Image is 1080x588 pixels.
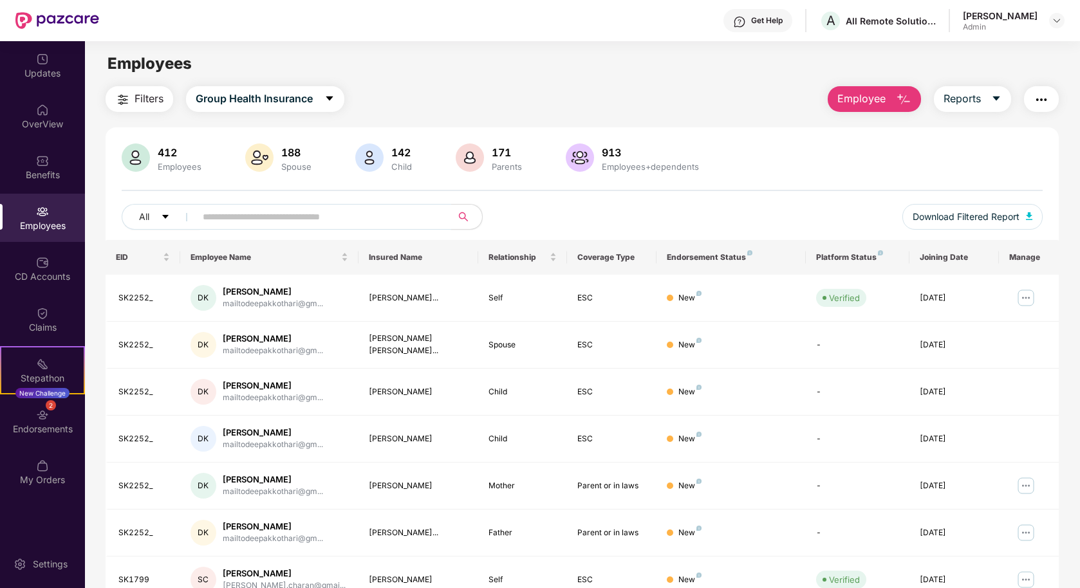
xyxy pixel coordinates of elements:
span: caret-down [324,93,335,105]
span: Reports [944,91,981,107]
img: svg+xml;base64,PHN2ZyB4bWxucz0iaHR0cDovL3d3dy53My5vcmcvMjAwMC9zdmciIHhtbG5zOnhsaW5rPSJodHRwOi8vd3... [1026,212,1032,220]
div: [DATE] [920,433,989,445]
div: [PERSON_NAME] [223,380,323,392]
img: svg+xml;base64,PHN2ZyB4bWxucz0iaHR0cDovL3d3dy53My5vcmcvMjAwMC9zdmciIHhtbG5zOnhsaW5rPSJodHRwOi8vd3... [456,143,484,172]
button: Reportscaret-down [934,86,1011,112]
div: [PERSON_NAME] [223,473,323,486]
div: SK2252_ [118,527,170,539]
img: svg+xml;base64,PHN2ZyB4bWxucz0iaHR0cDovL3d3dy53My5vcmcvMjAwMC9zdmciIHhtbG5zOnhsaW5rPSJodHRwOi8vd3... [355,143,384,172]
div: [DATE] [920,527,989,539]
img: svg+xml;base64,PHN2ZyB4bWxucz0iaHR0cDovL3d3dy53My5vcmcvMjAwMC9zdmciIHdpZHRoPSI4IiBoZWlnaHQ9IjgiIH... [747,250,752,255]
th: Insured Name [358,240,478,275]
div: New [678,574,702,586]
img: svg+xml;base64,PHN2ZyBpZD0iRHJvcGRvd24tMzJ4MzIiIHhtbG5zPSJodHRwOi8vd3d3LnczLm9yZy8yMDAwL3N2ZyIgd2... [1052,15,1062,26]
button: Allcaret-down [122,204,200,230]
div: DK [191,426,216,452]
div: [PERSON_NAME] [369,574,467,586]
div: mailtodeepakkothari@gm... [223,486,323,498]
div: [DATE] [920,574,989,586]
div: Settings [29,558,71,571]
td: - [806,369,910,416]
div: Spouse [279,161,314,172]
div: Child [489,433,557,445]
span: Relationship [489,252,548,262]
div: ESC [577,574,646,586]
div: ESC [577,339,646,351]
img: svg+xml;base64,PHN2ZyB4bWxucz0iaHR0cDovL3d3dy53My5vcmcvMjAwMC9zdmciIHdpZHRoPSIyMSIgaGVpZ2h0PSIyMC... [36,358,49,371]
div: [DATE] [920,386,989,398]
span: Employees [107,54,192,73]
div: 188 [279,146,314,159]
div: Father [489,527,557,539]
img: manageButton [1016,288,1036,308]
div: mailtodeepakkothari@gm... [223,533,323,545]
div: Self [489,574,557,586]
div: Verified [829,573,860,586]
div: ESC [577,386,646,398]
img: svg+xml;base64,PHN2ZyBpZD0iRW5kb3JzZW1lbnRzIiB4bWxucz0iaHR0cDovL3d3dy53My5vcmcvMjAwMC9zdmciIHdpZH... [36,409,49,421]
span: A [826,13,835,28]
span: Employee Name [191,252,339,262]
div: [PERSON_NAME] [369,433,467,445]
img: manageButton [1016,522,1036,543]
th: Coverage Type [567,240,656,275]
img: svg+xml;base64,PHN2ZyB4bWxucz0iaHR0cDovL3d3dy53My5vcmcvMjAwMC9zdmciIHdpZHRoPSIyNCIgaGVpZ2h0PSIyNC... [115,92,131,107]
img: svg+xml;base64,PHN2ZyB4bWxucz0iaHR0cDovL3d3dy53My5vcmcvMjAwMC9zdmciIHdpZHRoPSI4IiBoZWlnaHQ9IjgiIH... [696,385,702,390]
div: Parent or in laws [577,527,646,539]
div: 171 [489,146,525,159]
th: Manage [999,240,1059,275]
button: Employee [828,86,921,112]
div: [PERSON_NAME] [223,520,323,533]
img: svg+xml;base64,PHN2ZyB4bWxucz0iaHR0cDovL3d3dy53My5vcmcvMjAwMC9zdmciIHdpZHRoPSI4IiBoZWlnaHQ9IjgiIH... [696,338,702,343]
div: SK2252_ [118,480,170,492]
div: [DATE] [920,339,989,351]
img: svg+xml;base64,PHN2ZyBpZD0iSG9tZSIgeG1sbnM9Imh0dHA6Ly93d3cudzMub3JnLzIwMDAvc3ZnIiB3aWR0aD0iMjAiIG... [36,104,49,116]
span: Filters [135,91,163,107]
th: Joining Date [909,240,999,275]
img: svg+xml;base64,PHN2ZyB4bWxucz0iaHR0cDovL3d3dy53My5vcmcvMjAwMC9zdmciIHdpZHRoPSIyNCIgaGVpZ2h0PSIyNC... [1034,92,1049,107]
button: Group Health Insurancecaret-down [186,86,344,112]
div: [PERSON_NAME] [369,386,467,398]
img: svg+xml;base64,PHN2ZyB4bWxucz0iaHR0cDovL3d3dy53My5vcmcvMjAwMC9zdmciIHdpZHRoPSI4IiBoZWlnaHQ9IjgiIH... [696,291,702,296]
div: New [678,292,702,304]
img: svg+xml;base64,PHN2ZyB4bWxucz0iaHR0cDovL3d3dy53My5vcmcvMjAwMC9zdmciIHdpZHRoPSI4IiBoZWlnaHQ9IjgiIH... [878,250,883,255]
div: [PERSON_NAME] [369,480,467,492]
div: 2 [46,400,56,410]
button: search [451,204,483,230]
div: mailtodeepakkothari@gm... [223,345,323,357]
div: mailtodeepakkothari@gm... [223,439,323,451]
img: svg+xml;base64,PHN2ZyB4bWxucz0iaHR0cDovL3d3dy53My5vcmcvMjAwMC9zdmciIHdpZHRoPSI4IiBoZWlnaHQ9IjgiIH... [696,479,702,484]
div: SK1799 [118,574,170,586]
td: - [806,322,910,369]
div: mailtodeepakkothari@gm... [223,392,323,404]
div: Parent or in laws [577,480,646,492]
img: svg+xml;base64,PHN2ZyBpZD0iSGVscC0zMngzMiIgeG1sbnM9Imh0dHA6Ly93d3cudzMub3JnLzIwMDAvc3ZnIiB3aWR0aD... [733,15,746,28]
div: Employees+dependents [599,161,702,172]
img: svg+xml;base64,PHN2ZyBpZD0iQmVuZWZpdHMiIHhtbG5zPSJodHRwOi8vd3d3LnczLm9yZy8yMDAwL3N2ZyIgd2lkdGg9Ij... [36,154,49,167]
div: [PERSON_NAME] [223,286,323,298]
td: - [806,463,910,510]
div: Stepathon [1,372,84,385]
img: svg+xml;base64,PHN2ZyB4bWxucz0iaHR0cDovL3d3dy53My5vcmcvMjAwMC9zdmciIHhtbG5zOnhsaW5rPSJodHRwOi8vd3... [896,92,911,107]
div: [PERSON_NAME]... [369,292,467,304]
div: New [678,433,702,445]
img: svg+xml;base64,PHN2ZyB4bWxucz0iaHR0cDovL3d3dy53My5vcmcvMjAwMC9zdmciIHhtbG5zOnhsaW5rPSJodHRwOi8vd3... [122,143,150,172]
div: [DATE] [920,480,989,492]
div: DK [191,520,216,546]
div: SK2252_ [118,386,170,398]
span: caret-down [991,93,1001,105]
span: caret-down [161,212,170,223]
div: Parents [489,161,525,172]
div: [PERSON_NAME] [PERSON_NAME]... [369,333,467,357]
div: [PERSON_NAME] [223,427,323,439]
th: EID [106,240,180,275]
div: mailtodeepakkothari@gm... [223,298,323,310]
span: search [451,212,476,222]
img: svg+xml;base64,PHN2ZyBpZD0iRW1wbG95ZWVzIiB4bWxucz0iaHR0cDovL3d3dy53My5vcmcvMjAwMC9zdmciIHdpZHRoPS... [36,205,49,218]
div: [PERSON_NAME]... [369,527,467,539]
div: New [678,386,702,398]
img: svg+xml;base64,PHN2ZyBpZD0iVXBkYXRlZCIgeG1sbnM9Imh0dHA6Ly93d3cudzMub3JnLzIwMDAvc3ZnIiB3aWR0aD0iMj... [36,53,49,66]
div: SK2252_ [118,292,170,304]
div: New [678,480,702,492]
span: Employee [837,91,886,107]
